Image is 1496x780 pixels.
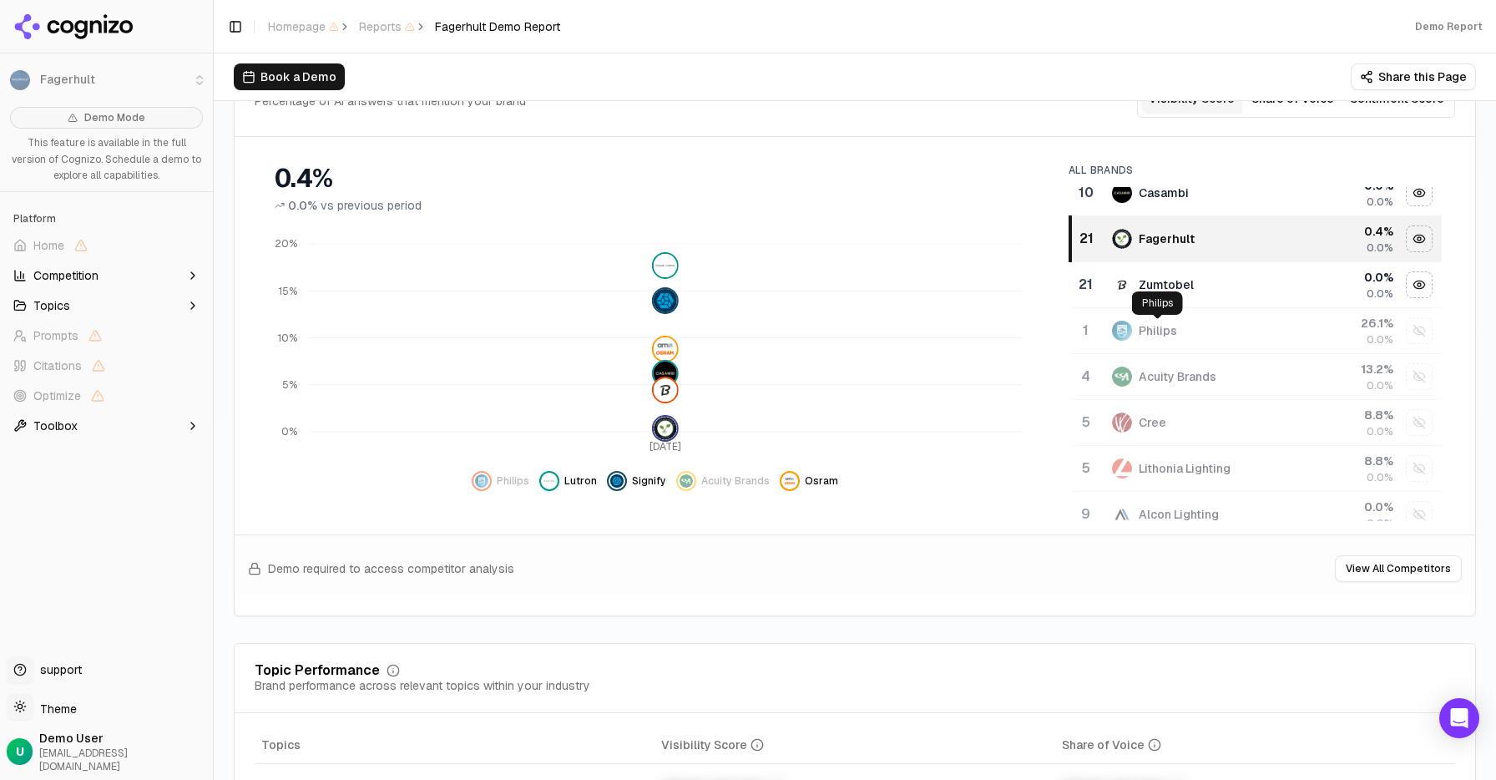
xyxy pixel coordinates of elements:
[1077,183,1095,203] div: 10
[1297,499,1393,515] div: 0.0 %
[1112,413,1132,433] img: cree
[7,205,206,232] div: Platform
[1367,241,1393,255] span: 0.0%
[610,474,624,488] img: signify
[654,362,677,385] img: casambi
[1139,368,1216,385] div: Acuity Brands
[1439,698,1479,738] div: Open Intercom Messenger
[16,743,24,760] span: U
[1139,460,1231,477] div: Lithonia Lighting
[1297,453,1393,469] div: 8.8 %
[268,18,339,35] span: Homepage
[1139,506,1219,523] div: Alcon Lighting
[1406,271,1433,298] button: Hide zumtobel data
[1297,407,1393,423] div: 8.8 %
[1077,275,1095,295] div: 21
[255,677,590,694] div: Brand performance across relevant topics within your industry
[1297,223,1393,240] div: 0.4 %
[278,332,297,345] tspan: 10%
[654,255,677,278] img: lutron
[1070,170,1442,216] tr: 10casambiCasambi0.0%0.0%Hide casambi data
[1112,321,1132,341] img: philips
[1070,216,1442,262] tr: 21fagerhultFagerhult0.4%0.0%Hide fagerhult data
[649,441,681,454] tspan: [DATE]
[33,357,82,374] span: Citations
[1367,195,1393,209] span: 0.0%
[33,297,70,314] span: Topics
[1070,400,1442,446] tr: 5creeCree8.8%0.0%Show cree data
[654,379,677,403] img: zumtobel
[33,237,64,254] span: Home
[1069,164,1442,177] div: All Brands
[268,560,514,577] span: Demo required to access competitor analysis
[282,378,297,392] tspan: 5%
[654,337,677,361] img: osram
[1415,20,1483,33] div: Demo Report
[39,730,206,747] span: Demo User
[7,292,206,319] button: Topics
[1297,315,1393,332] div: 26.1 %
[654,289,677,312] img: signify
[1070,446,1442,492] tr: 5lithonia lightingLithonia Lighting8.8%0.0%Show lithonia lighting data
[1367,333,1393,347] span: 0.0%
[780,471,838,491] button: Hide osram data
[1406,409,1433,436] button: Show cree data
[1077,367,1095,387] div: 4
[255,664,380,677] div: Topic Performance
[1406,501,1433,528] button: Show alcon lighting data
[1139,185,1189,201] div: Casambi
[1070,354,1442,400] tr: 4acuity brandsAcuity Brands13.2%0.0%Show acuity brands data
[7,262,206,289] button: Competition
[1139,414,1166,431] div: Cree
[1055,727,1455,764] th: shareOfVoice
[281,425,297,438] tspan: 0%
[497,474,529,488] span: Philips
[1139,276,1194,293] div: Zumtobel
[1139,322,1177,339] div: Philips
[1367,471,1393,484] span: 0.0%
[632,474,666,488] span: Signify
[1070,308,1442,354] tr: 1philipsPhilips26.1%0.0%Show philips data
[654,727,1054,764] th: visibilityScore
[1139,230,1195,247] div: Fagerhult
[1112,504,1132,524] img: alcon lighting
[1367,517,1393,530] span: 0.0%
[275,238,297,251] tspan: 20%
[1406,225,1433,252] button: Hide fagerhult data
[33,418,78,434] span: Toolbox
[472,471,529,491] button: Show philips data
[1112,367,1132,387] img: acuity brands
[1406,455,1433,482] button: Show lithonia lighting data
[39,747,206,773] span: [EMAIL_ADDRESS][DOMAIN_NAME]
[654,417,677,440] img: fagerhult
[279,285,297,298] tspan: 15%
[564,474,597,488] span: Lutron
[1062,737,1161,753] div: Share of Voice
[1079,229,1095,249] div: 21
[84,111,145,124] span: Demo Mode
[435,18,560,35] span: Fagerhult Demo Report
[676,471,770,491] button: Show acuity brands data
[1142,296,1173,310] p: Philips
[10,135,203,185] p: This feature is available in the full version of Cognizo. Schedule a demo to explore all capabili...
[268,18,560,35] nav: breadcrumb
[7,413,206,439] button: Toolbox
[1367,425,1393,438] span: 0.0%
[1367,379,1393,393] span: 0.0%
[805,474,838,488] span: Osram
[288,197,317,214] span: 0.0%
[33,267,99,284] span: Competition
[1406,317,1433,344] button: Show philips data
[359,18,415,35] span: Reports
[475,474,488,488] img: philips
[1070,492,1442,538] tr: 9alcon lightingAlcon Lighting0.0%0.0%Show alcon lighting data
[1077,321,1095,341] div: 1
[661,737,764,753] div: Visibility Score
[1112,275,1132,295] img: zumtobel
[1112,458,1132,479] img: lithonia lighting
[33,387,81,404] span: Optimize
[539,471,597,491] button: Hide lutron data
[1077,458,1095,479] div: 5
[1112,229,1132,249] img: fagerhult
[1406,363,1433,390] button: Show acuity brands data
